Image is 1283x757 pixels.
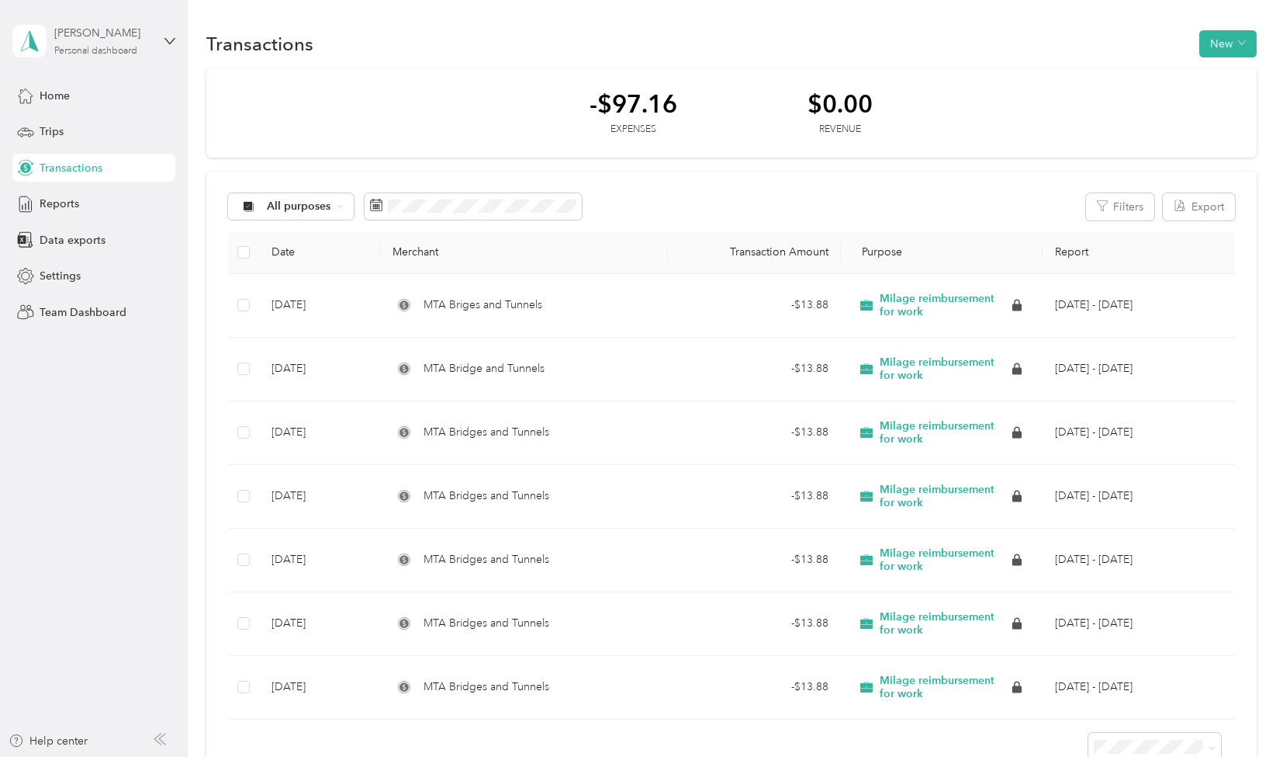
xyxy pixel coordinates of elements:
span: Milage reimbursement for work [880,292,1009,319]
div: Expenses [590,123,677,137]
span: Reports [40,196,79,212]
td: [DATE] [259,338,380,401]
span: MTA Bridges and Tunnels [424,615,549,632]
span: MTA Bridges and Tunnels [424,679,549,696]
span: Purpose [853,245,902,259]
td: Jul 1 - 31, 2025 [1043,401,1235,465]
div: - $13.88 [680,424,828,441]
th: Date [259,231,380,274]
span: Milage reimbursement for work [880,674,1009,701]
div: Revenue [807,123,873,137]
td: [DATE] [259,592,380,656]
span: Milage reimbursement for work [880,547,1009,574]
button: Help center [9,733,88,749]
span: All purposes [267,201,331,212]
div: -$97.16 [590,90,677,117]
div: Personal dashboard [54,47,137,56]
td: [DATE] [259,401,380,465]
th: Report [1043,231,1235,274]
td: Jul 1 - 31, 2025 [1043,338,1235,401]
span: Trips [40,123,64,140]
td: [DATE] [259,656,380,720]
span: MTA Bridges and Tunnels [424,488,549,505]
h1: Transactions [206,36,313,52]
button: Filters [1086,193,1154,221]
button: Export [1163,193,1235,221]
td: Jul 1 - 31, 2025 [1043,592,1235,656]
span: MTA Bridges and Tunnels [424,551,549,568]
span: Milage reimbursement for work [880,483,1009,510]
span: Home [40,88,70,104]
div: - $13.88 [680,360,828,377]
td: Jul 1 - 31, 2025 [1043,529,1235,592]
span: Milage reimbursement for work [880,610,1009,637]
div: [PERSON_NAME] [54,25,151,41]
span: MTA Bridges and Tunnels [424,424,549,441]
td: [DATE] [259,274,380,338]
span: Data exports [40,232,105,248]
span: Milage reimbursement for work [880,356,1009,383]
div: $0.00 [807,90,873,117]
div: - $13.88 [680,551,828,568]
td: Jul 1 - 31, 2025 [1043,274,1235,338]
div: - $13.88 [680,297,828,314]
button: New [1199,30,1257,57]
td: [DATE] [259,465,380,529]
span: Transactions [40,160,102,176]
div: - $13.88 [680,488,828,505]
span: Milage reimbursement for work [880,419,1009,446]
span: Team Dashboard [40,304,126,321]
td: Jul 1 - 31, 2025 [1043,656,1235,720]
div: - $13.88 [680,679,828,696]
td: Jul 1 - 31, 2025 [1043,465,1235,529]
th: Transaction Amount [668,231,841,274]
span: MTA Bridge and Tunnels [424,360,545,377]
span: Settings [40,268,81,284]
th: Merchant [380,231,668,274]
iframe: Everlance-gr Chat Button Frame [1196,670,1283,757]
td: [DATE] [259,529,380,592]
div: - $13.88 [680,615,828,632]
span: MTA Briges and Tunnels [424,297,542,314]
